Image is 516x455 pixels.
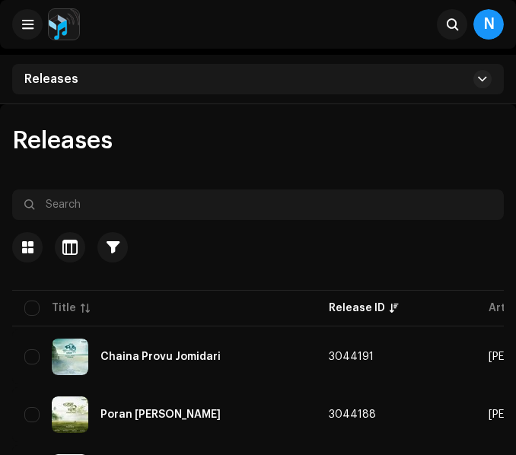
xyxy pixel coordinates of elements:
[473,9,504,40] div: N
[100,409,221,420] div: Poran Pakhi
[12,129,113,153] span: Releases
[52,396,88,433] img: 53dd23f5-17af-4109-b603-fae424e09ea1
[49,9,79,40] img: 2dae3d76-597f-44f3-9fef-6a12da6d2ece
[329,409,376,420] span: 3044188
[329,301,385,316] div: Release ID
[52,339,88,375] img: 49a1c198-77a3-4749-8bcf-d0b97f66047c
[24,73,78,85] span: Releases
[100,352,221,362] div: Chaina Provu Jomidari
[52,301,76,316] div: Title
[12,189,504,220] input: Search
[329,352,374,362] span: 3044191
